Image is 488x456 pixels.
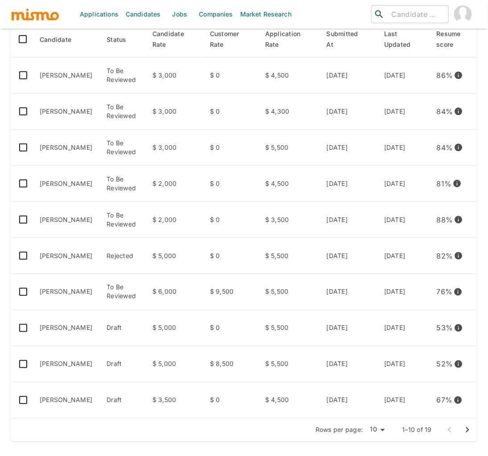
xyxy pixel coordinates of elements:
p: 81 % [437,177,452,190]
td: $ 5,500 [258,238,320,274]
td: [DATE] [377,94,430,130]
p: 82 % [437,250,453,262]
td: $ 3,500 [145,382,203,419]
svg: View resume score details [454,396,463,405]
td: [PERSON_NAME] [33,310,99,346]
td: [DATE] [377,382,430,419]
td: [DATE] [320,202,377,238]
td: $ 0 [203,130,258,166]
span: Customer Rate [210,29,251,50]
td: [DATE] [377,58,430,94]
td: $ 5,500 [258,274,320,310]
td: [DATE] [320,130,377,166]
td: [DATE] [377,130,430,166]
td: [PERSON_NAME] [33,382,99,419]
td: To Be Reviewed [99,94,145,130]
td: $ 0 [203,94,258,130]
td: To Be Reviewed [99,166,145,202]
td: $ 5,000 [145,346,203,382]
span: Last Updated [384,29,422,50]
td: $ 3,000 [145,94,203,130]
td: $ 2,000 [145,202,203,238]
svg: View resume score details [454,143,463,152]
td: [DATE] [320,94,377,130]
td: $ 3,500 [258,202,320,238]
p: 84 % [437,105,453,118]
td: To Be Reviewed [99,274,145,310]
span: Submitted At [327,29,370,50]
td: [DATE] [377,166,430,202]
td: Rejected [99,238,145,274]
td: [PERSON_NAME] [33,166,99,202]
button: Go to next page [459,421,476,439]
svg: View resume score details [454,360,463,369]
p: 88 % [437,214,453,226]
td: [DATE] [377,310,430,346]
td: [PERSON_NAME] [33,238,99,274]
td: [DATE] [320,382,377,419]
td: $ 8,500 [203,346,258,382]
td: [PERSON_NAME] [33,202,99,238]
td: Draft [99,382,145,419]
td: To Be Reviewed [99,58,145,94]
p: 76 % [437,286,453,298]
div: 10 [367,423,388,436]
td: $ 9,500 [203,274,258,310]
p: 1–10 of 19 [402,426,432,435]
p: 53 % [437,322,453,334]
span: Status [107,34,138,45]
span: Candidate Rate [152,29,196,50]
td: [DATE] [320,310,377,346]
input: Candidate search [388,8,445,21]
td: $ 0 [203,58,258,94]
td: [PERSON_NAME] [33,274,99,310]
td: $ 0 [203,202,258,238]
p: 84 % [437,141,453,154]
td: Draft [99,310,145,346]
td: $ 4,500 [258,166,320,202]
td: [PERSON_NAME] [33,130,99,166]
td: $ 0 [203,166,258,202]
p: 67 % [437,394,453,407]
td: [DATE] [320,58,377,94]
svg: View resume score details [454,71,463,80]
span: Candidate [40,34,83,45]
td: $ 5,500 [258,310,320,346]
td: [DATE] [320,346,377,382]
svg: View resume score details [454,107,463,116]
td: $ 5,500 [258,346,320,382]
td: [DATE] [377,238,430,274]
td: To Be Reviewed [99,202,145,238]
p: 86 % [437,69,453,82]
td: [DATE] [377,202,430,238]
td: $ 4,300 [258,94,320,130]
td: $ 6,000 [145,274,203,310]
svg: View resume score details [453,179,462,188]
td: [PERSON_NAME] [33,346,99,382]
svg: View resume score details [454,324,463,333]
p: Rows per page: [316,426,363,435]
td: $ 5,500 [258,130,320,166]
td: $ 0 [203,238,258,274]
img: Carmen Vilachá [454,5,472,23]
td: $ 3,000 [145,130,203,166]
svg: View resume score details [454,251,463,260]
td: To Be Reviewed [99,130,145,166]
svg: View resume score details [454,215,463,224]
td: [DATE] [377,274,430,310]
td: [DATE] [320,274,377,310]
td: $ 4,500 [258,58,320,94]
td: [PERSON_NAME] [33,94,99,130]
span: Resume score [437,29,473,50]
span: Application Rate [265,29,312,50]
svg: View resume score details [454,288,463,296]
td: $ 5,000 [145,310,203,346]
p: 52 % [437,358,453,370]
td: Draft [99,346,145,382]
td: [DATE] [320,166,377,202]
td: $ 3,000 [145,58,203,94]
td: $ 5,000 [145,238,203,274]
td: [PERSON_NAME] [33,58,99,94]
td: [DATE] [377,346,430,382]
img: logo [11,8,60,21]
